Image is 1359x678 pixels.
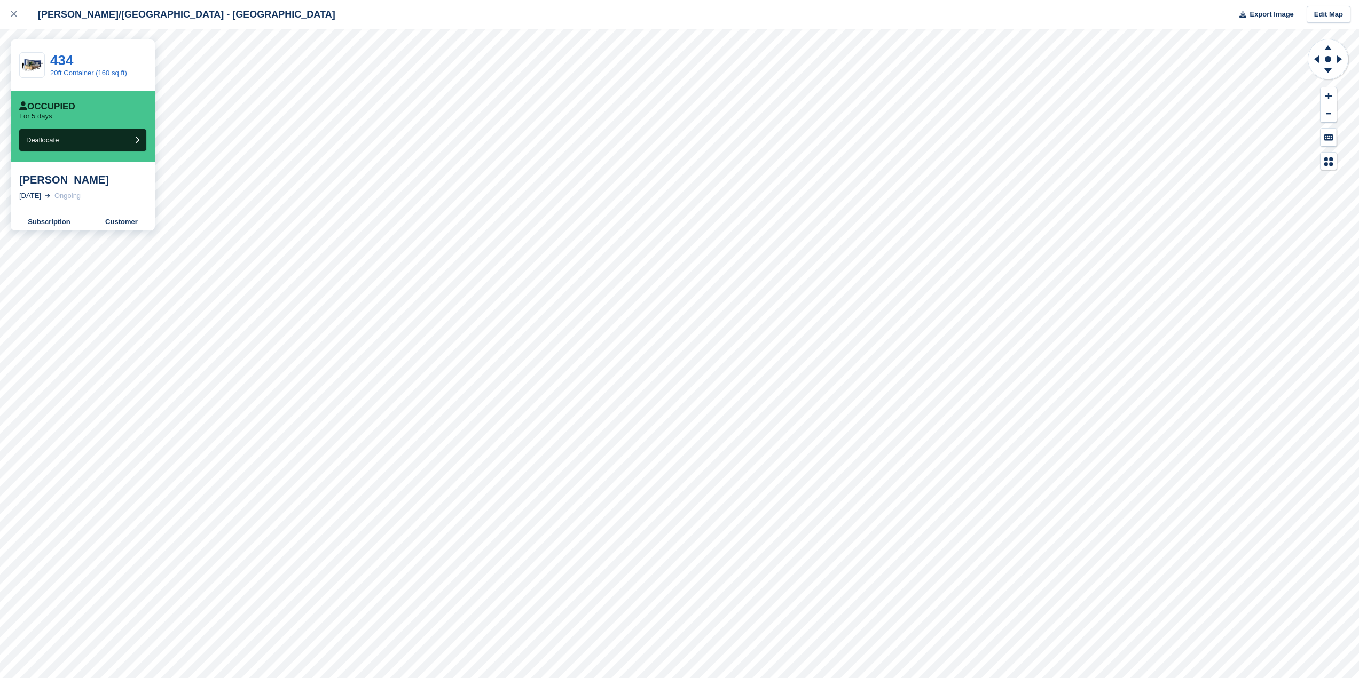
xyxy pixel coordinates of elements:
[19,173,146,186] div: [PERSON_NAME]
[28,8,335,21] div: [PERSON_NAME]/[GEOGRAPHIC_DATA] - [GEOGRAPHIC_DATA]
[1307,6,1350,23] a: Edit Map
[20,56,44,75] img: 20-ft-container%20(7).jpg
[26,136,59,144] span: Deallocate
[50,52,73,68] a: 434
[45,194,50,198] img: arrow-right-light-icn-cde0832a797a2874e46488d9cf13f60e5c3a73dbe684e267c42b8395dfbc2abf.svg
[19,112,52,121] p: For 5 days
[19,129,146,151] button: Deallocate
[88,213,155,230] a: Customer
[1321,105,1337,123] button: Zoom Out
[1233,6,1294,23] button: Export Image
[19,101,75,112] div: Occupied
[11,213,88,230] a: Subscription
[19,190,41,201] div: [DATE]
[54,190,81,201] div: Ongoing
[1321,129,1337,146] button: Keyboard Shortcuts
[1250,9,1293,20] span: Export Image
[1321,87,1337,105] button: Zoom In
[50,69,127,77] a: 20ft Container (160 sq ft)
[1321,153,1337,170] button: Map Legend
